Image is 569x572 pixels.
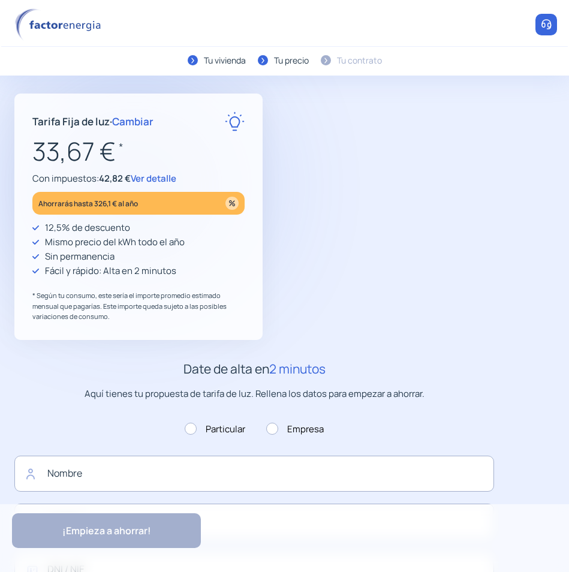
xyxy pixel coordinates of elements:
[225,197,239,210] img: percentage_icon.svg
[14,359,494,380] h2: Date de alta en
[131,172,176,185] span: Ver detalle
[266,422,324,436] label: Empresa
[45,264,176,278] p: Fácil y rápido: Alta en 2 minutos
[112,115,153,128] span: Cambiar
[185,422,245,436] label: Particular
[99,172,131,185] span: 42,82 €
[204,54,246,67] div: Tu vivienda
[32,171,245,186] p: Con impuestos:
[274,54,309,67] div: Tu precio
[32,290,245,322] p: * Según tu consumo, este sería el importe promedio estimado mensual que pagarías. Este importe qu...
[45,235,185,249] p: Mismo precio del kWh todo el año
[38,197,138,210] p: Ahorrarás hasta 326,1 € al año
[14,387,494,401] p: Aquí tienes tu propuesta de tarifa de luz. Rellena los datos para empezar a ahorrar.
[540,19,552,31] img: llamar
[45,221,130,235] p: 12,5% de descuento
[225,112,245,131] img: rate-E.svg
[32,113,153,130] p: Tarifa Fija de luz ·
[45,249,115,264] p: Sin permanencia
[12,8,108,41] img: logo factor
[337,54,382,67] div: Tu contrato
[269,360,326,377] span: 2 minutos
[32,131,245,171] p: 33,67 €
